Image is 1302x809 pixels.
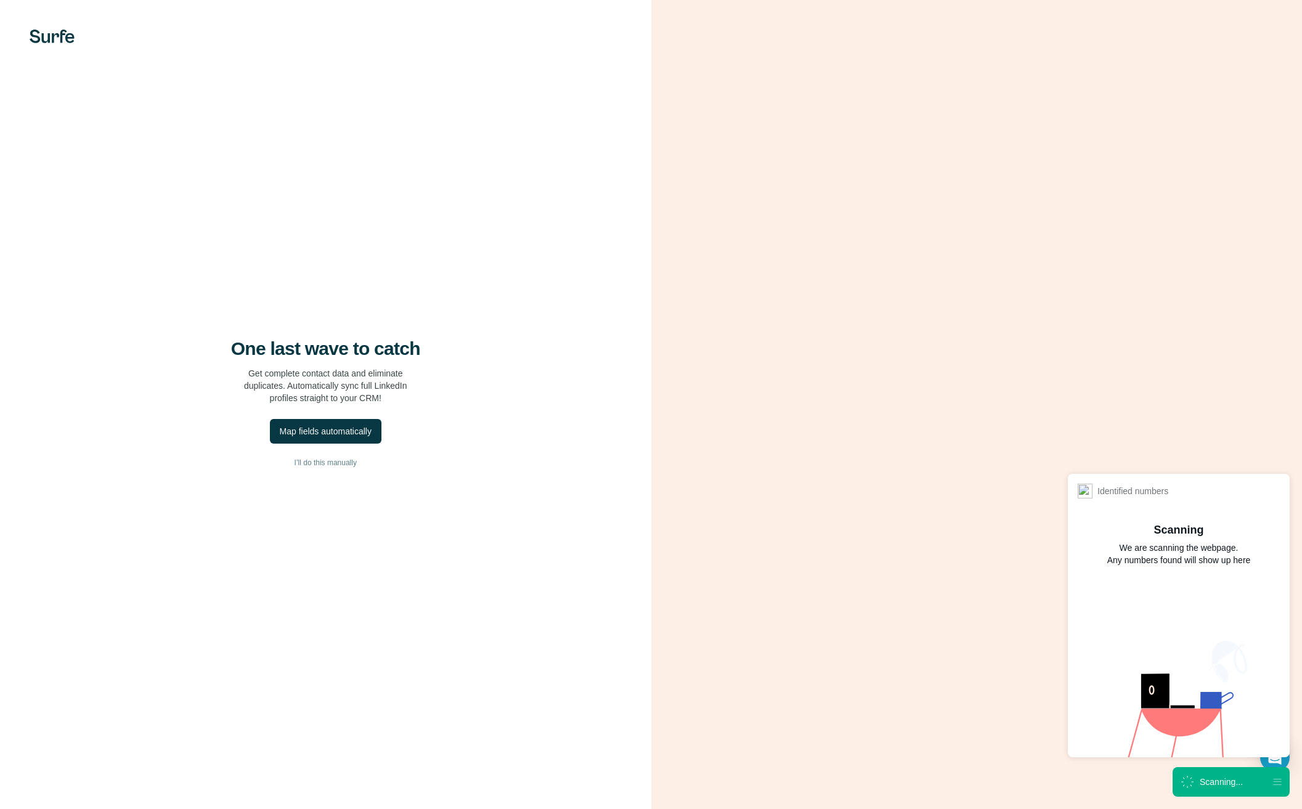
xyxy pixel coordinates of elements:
p: Get complete contact data and eliminate duplicates. Automatically sync full LinkedIn profiles str... [244,367,407,404]
span: I’ll do this manually [295,457,357,468]
div: Map fields automatically [280,425,372,437]
h4: One last wave to catch [231,338,420,360]
button: I’ll do this manually [25,453,627,472]
button: Map fields automatically [270,419,381,444]
img: Surfe's logo [30,30,75,43]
